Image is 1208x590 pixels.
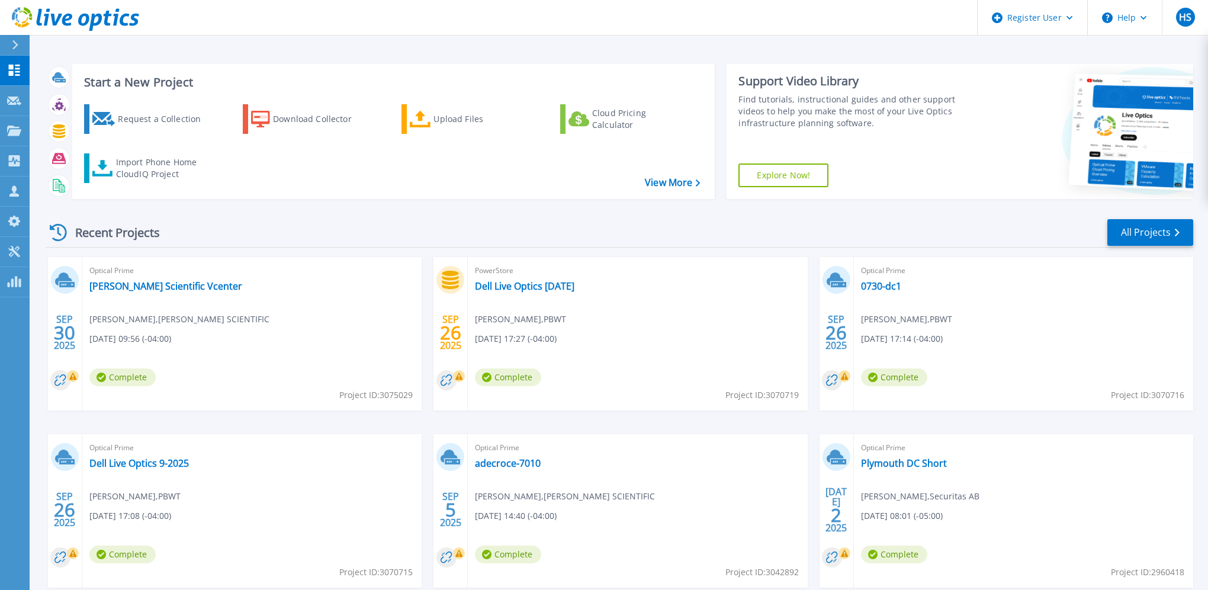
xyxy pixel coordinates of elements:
[475,264,800,277] span: PowerStore
[89,441,415,454] span: Optical Prime
[89,368,156,386] span: Complete
[89,313,269,326] span: [PERSON_NAME] , [PERSON_NAME] SCIENTIFIC
[861,457,947,469] a: Plymouth DC Short
[861,441,1186,454] span: Optical Prime
[53,488,76,531] div: SEP 2025
[89,457,189,469] a: Dell Live Optics 9-2025
[1111,566,1184,579] span: Project ID: 2960418
[861,546,927,563] span: Complete
[475,457,541,469] a: adecroce-7010
[861,509,943,522] span: [DATE] 08:01 (-05:00)
[84,104,216,134] a: Request a Collection
[401,104,534,134] a: Upload Files
[54,505,75,515] span: 26
[475,546,541,563] span: Complete
[445,505,456,515] span: 5
[861,280,901,292] a: 0730-dc1
[84,76,700,89] h3: Start a New Project
[118,107,213,131] div: Request a Collection
[54,328,75,338] span: 30
[1179,12,1191,22] span: HS
[475,332,557,345] span: [DATE] 17:27 (-04:00)
[439,311,462,354] div: SEP 2025
[475,280,574,292] a: Dell Live Optics [DATE]
[825,488,847,531] div: [DATE] 2025
[738,73,977,89] div: Support Video Library
[89,509,171,522] span: [DATE] 17:08 (-04:00)
[89,546,156,563] span: Complete
[339,566,413,579] span: Project ID: 3070715
[439,488,462,531] div: SEP 2025
[433,107,528,131] div: Upload Files
[725,566,799,579] span: Project ID: 3042892
[825,328,847,338] span: 26
[475,509,557,522] span: [DATE] 14:40 (-04:00)
[475,441,800,454] span: Optical Prime
[861,332,943,345] span: [DATE] 17:14 (-04:00)
[738,94,977,129] div: Find tutorials, instructional guides and other support videos to help you make the most of your L...
[339,389,413,402] span: Project ID: 3075029
[861,490,979,503] span: [PERSON_NAME] , Securitas AB
[475,313,566,326] span: [PERSON_NAME] , PBWT
[645,177,700,188] a: View More
[89,332,171,345] span: [DATE] 09:56 (-04:00)
[89,490,181,503] span: [PERSON_NAME] , PBWT
[53,311,76,354] div: SEP 2025
[243,104,375,134] a: Download Collector
[725,389,799,402] span: Project ID: 3070719
[1111,389,1184,402] span: Project ID: 3070716
[1107,219,1193,246] a: All Projects
[116,156,208,180] div: Import Phone Home CloudIQ Project
[738,163,828,187] a: Explore Now!
[560,104,692,134] a: Cloud Pricing Calculator
[861,368,927,386] span: Complete
[89,264,415,277] span: Optical Prime
[273,107,368,131] div: Download Collector
[475,368,541,386] span: Complete
[46,218,176,247] div: Recent Projects
[861,313,952,326] span: [PERSON_NAME] , PBWT
[89,280,242,292] a: [PERSON_NAME] Scientific Vcenter
[440,328,461,338] span: 26
[825,311,847,354] div: SEP 2025
[831,510,841,520] span: 2
[475,490,655,503] span: [PERSON_NAME] , [PERSON_NAME] SCIENTIFIC
[592,107,687,131] div: Cloud Pricing Calculator
[861,264,1186,277] span: Optical Prime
